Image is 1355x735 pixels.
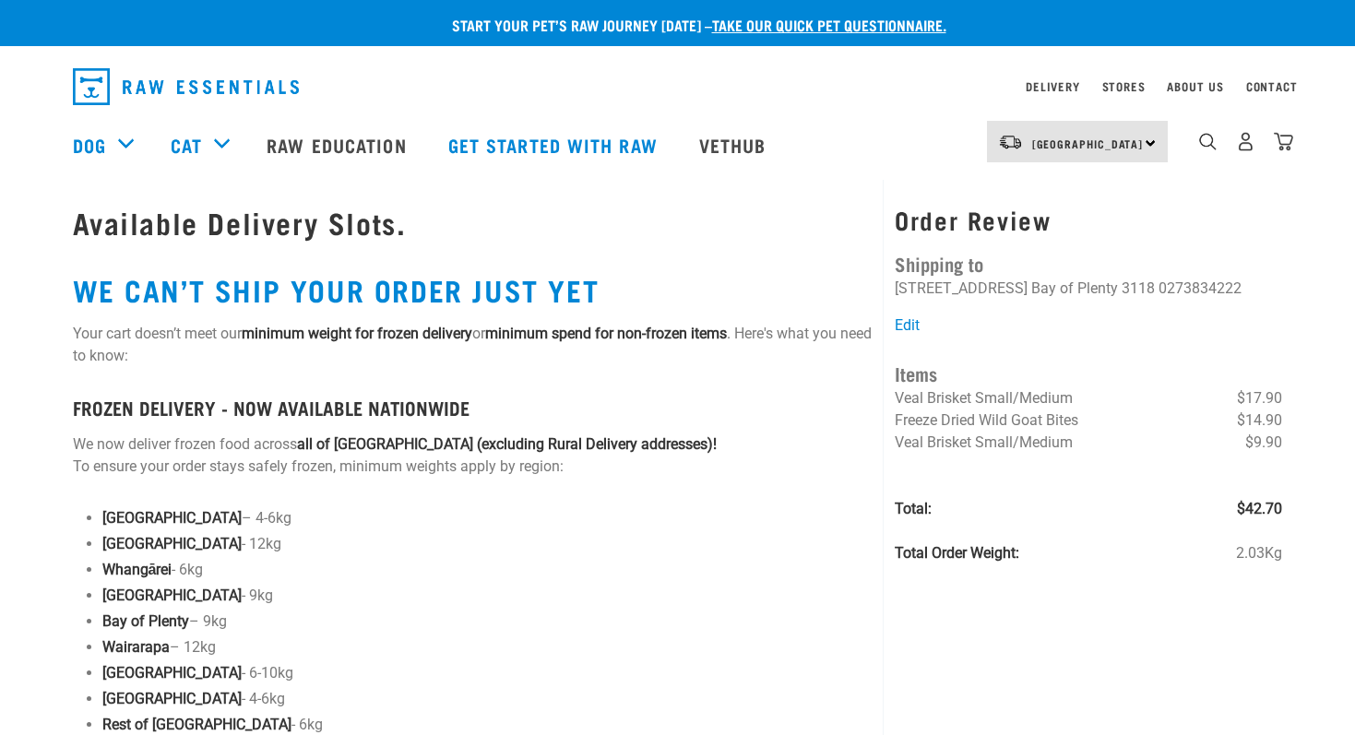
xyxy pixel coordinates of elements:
[681,108,790,182] a: Vethub
[102,664,242,682] strong: [GEOGRAPHIC_DATA]
[102,690,242,707] strong: [GEOGRAPHIC_DATA]
[102,611,873,633] p: – 9kg
[895,249,1282,278] h4: Shipping to
[73,273,873,306] h2: WE CAN’T SHIP YOUR ORDER JUST YET
[1167,83,1223,89] a: About Us
[895,316,920,334] a: Edit
[102,636,873,658] p: – 12kg
[1245,432,1282,454] span: $9.90
[1031,279,1155,297] li: Bay of Plenty 3118
[102,688,873,710] p: - 4-6kg
[73,397,873,418] h4: FROZEN DELIVERY - NOW AVAILABLE NATIONWIDE
[1237,409,1282,432] span: $14.90
[102,507,873,529] p: – 4-6kg
[73,68,299,105] img: Raw Essentials Logo
[895,411,1078,429] span: Freeze Dried Wild Goat Bites
[73,433,873,478] p: We now deliver frozen food across To ensure your order stays safely frozen, minimum weights apply...
[895,359,1282,387] h4: Items
[102,561,172,578] strong: Whangārei
[1199,133,1217,150] img: home-icon-1@2x.png
[1236,542,1282,564] span: 2.03Kg
[102,612,189,630] strong: Bay of Plenty
[58,61,1298,113] nav: dropdown navigation
[895,433,1073,451] span: Veal Brisket Small/Medium
[102,587,242,604] strong: [GEOGRAPHIC_DATA]
[430,108,681,182] a: Get started with Raw
[102,533,873,555] p: - 12kg
[248,108,429,182] a: Raw Education
[895,500,932,517] strong: Total:
[73,206,873,239] h1: Available Delivery Slots.
[1032,140,1144,147] span: [GEOGRAPHIC_DATA]
[102,559,873,581] p: - 6kg
[895,206,1282,234] h3: Order Review
[171,131,202,159] a: Cat
[102,638,170,656] strong: Wairarapa
[73,323,873,367] p: Your cart doesn’t meet our or . Here's what you need to know:
[712,20,946,29] a: take our quick pet questionnaire.
[297,435,717,453] strong: all of [GEOGRAPHIC_DATA] (excluding Rural Delivery addresses)!
[895,544,1019,562] strong: Total Order Weight:
[102,716,291,733] strong: Rest of [GEOGRAPHIC_DATA]
[1274,132,1293,151] img: home-icon@2x.png
[73,131,106,159] a: Dog
[1246,83,1298,89] a: Contact
[102,509,242,527] strong: [GEOGRAPHIC_DATA]
[1102,83,1146,89] a: Stores
[485,325,727,342] strong: minimum spend for non-frozen items
[102,585,873,607] p: - 9kg
[102,662,873,684] p: - 6-10kg
[1237,387,1282,409] span: $17.90
[102,535,242,552] strong: [GEOGRAPHIC_DATA]
[895,279,1028,297] li: [STREET_ADDRESS]
[242,325,472,342] strong: minimum weight for frozen delivery
[1026,83,1079,89] a: Delivery
[1237,498,1282,520] span: $42.70
[895,389,1073,407] span: Veal Brisket Small/Medium
[1236,132,1255,151] img: user.png
[1159,279,1242,297] li: 0273834222
[998,134,1023,150] img: van-moving.png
